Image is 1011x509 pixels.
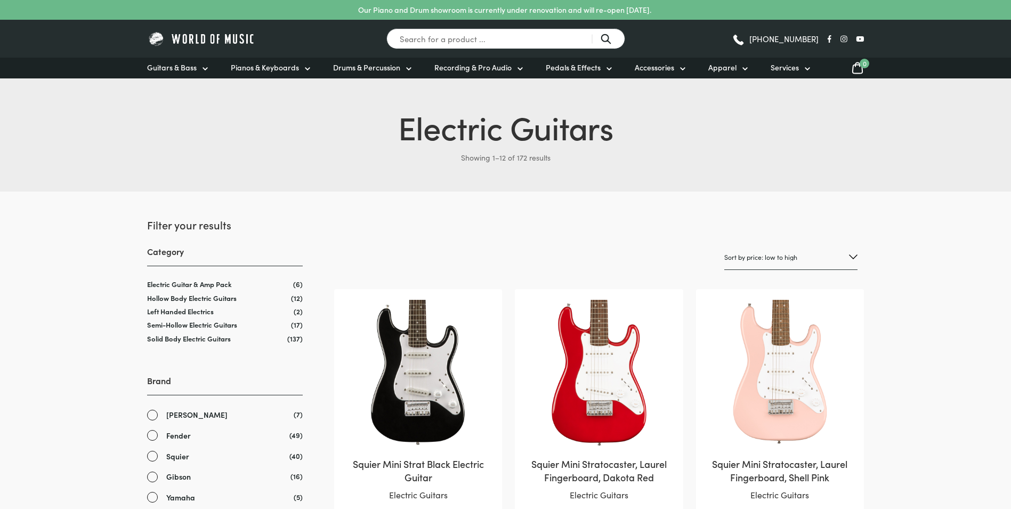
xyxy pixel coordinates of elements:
span: Services [771,62,799,73]
input: Search for a product ... [386,28,625,49]
span: (12) [291,293,303,303]
span: (6) [293,280,303,289]
span: 0 [860,59,869,68]
a: Yamaha [147,491,303,504]
span: Yamaha [166,491,195,504]
img: Squier Mini Strat Black [345,300,491,447]
h2: Squier Mini Stratocaster, Laurel Fingerboard, Dakota Red [525,457,672,484]
h2: Filter your results [147,217,303,232]
p: Our Piano and Drum showroom is currently under renovation and will re-open [DATE]. [358,4,651,15]
a: Gibson [147,471,303,483]
h2: Squier Mini Stratocaster, Laurel Fingerboard, Shell Pink [707,457,853,484]
span: Pedals & Effects [546,62,601,73]
h2: Squier Mini Strat Black Electric Guitar [345,457,491,484]
a: [PHONE_NUMBER] [732,31,819,47]
a: Fender [147,430,303,442]
span: (2) [294,307,303,316]
span: [PERSON_NAME] [166,409,228,421]
span: Apparel [708,62,737,73]
span: (49) [289,430,303,441]
iframe: Chat with our support team [856,392,1011,509]
a: Solid Body Electric Guitars [147,333,231,344]
h1: Electric Guitars [147,104,864,149]
span: (40) [289,450,303,462]
p: Electric Guitars [525,488,672,502]
span: Squier [166,450,189,463]
span: Gibson [166,471,191,483]
p: Electric Guitars [707,488,853,502]
span: Recording & Pro Audio [434,62,512,73]
h3: Category [147,245,303,266]
img: World of Music [147,30,256,47]
span: Pianos & Keyboards [231,62,299,73]
img: Squier Mini Strat Shell Pink Body [707,300,853,447]
span: [PHONE_NUMBER] [749,35,819,43]
span: (137) [287,334,303,343]
a: Electric Guitar & Amp Pack [147,279,232,289]
span: Drums & Percussion [333,62,400,73]
span: Fender [166,430,191,442]
a: Semi-Hollow Electric Guitars [147,320,237,330]
a: Left Handed Electrics [147,306,214,316]
span: (17) [291,320,303,329]
a: Squier [147,450,303,463]
span: Accessories [635,62,674,73]
p: Electric Guitars [345,488,491,502]
span: (5) [294,491,303,503]
span: Guitars & Bass [147,62,197,73]
img: Squier Mini Strat Dakota Red Body [525,300,672,447]
a: [PERSON_NAME] [147,409,303,421]
a: Hollow Body Electric Guitars [147,293,237,303]
p: Showing 1–12 of 172 results [147,149,864,166]
select: Shop order [724,245,858,270]
h3: Brand [147,375,303,395]
span: (16) [290,471,303,482]
span: (7) [294,409,303,420]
